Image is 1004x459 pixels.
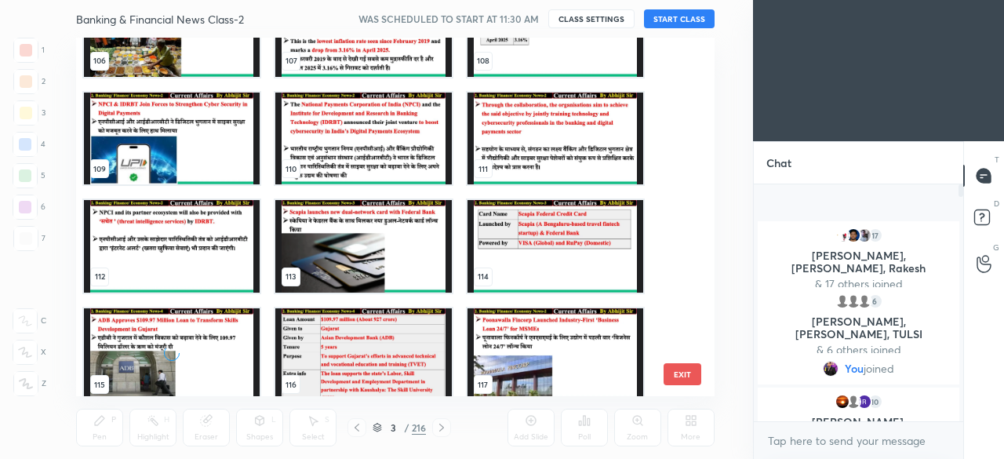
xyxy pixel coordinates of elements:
img: 08e948b4c49d450d9586ae9847e603cd.jpg [835,228,850,243]
div: 7 [13,226,45,251]
div: grid [76,38,686,396]
img: default.png [857,293,872,309]
button: CLASS SETTINGS [548,9,635,28]
img: 9f6b1010237b4dfe9863ee218648695e.jpg [823,361,838,377]
img: 240e078b511d46c4b0b81a247c2979cd.jpg [835,394,850,410]
img: 09c68e95518a4e00934567f1c6b33244.jpg [857,228,872,243]
div: 2 [13,69,45,94]
div: X [13,340,46,365]
div: Z [13,371,46,396]
img: default.png [846,394,861,410]
div: 17 [868,228,883,243]
p: & 17 others joined [767,278,950,290]
span: joined [864,362,894,375]
div: 6 [13,195,45,220]
div: 216 [412,421,426,435]
img: default.png [835,293,850,309]
div: 4 [13,132,45,157]
div: 5 [13,163,45,188]
div: 3 [385,423,401,432]
p: D [994,198,999,209]
p: T [995,154,999,166]
p: [PERSON_NAME], [PERSON_NAME], Rakesh [767,250,950,275]
div: 10 [868,394,883,410]
div: 1 [13,38,45,63]
p: Chat [754,142,804,184]
button: EXIT [664,363,701,385]
div: 3 [13,100,45,126]
img: default.png [846,293,861,309]
img: 0d63ec90e41c4df195a631e047e4f0c7.49973321_3 [857,394,872,410]
div: 6 [868,293,883,309]
div: grid [754,218,963,422]
div: / [404,423,409,432]
img: 3 [846,228,861,243]
div: C [13,308,46,333]
span: You [845,362,864,375]
p: [PERSON_NAME], [PERSON_NAME] [767,416,950,441]
button: START CLASS [644,9,715,28]
h5: WAS SCHEDULED TO START AT 11:30 AM [358,12,539,26]
p: [PERSON_NAME], [PERSON_NAME], TULSI [767,315,950,341]
h4: Banking & Financial News Class-2 [76,12,244,27]
p: G [993,242,999,253]
p: & 6 others joined [767,344,950,356]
